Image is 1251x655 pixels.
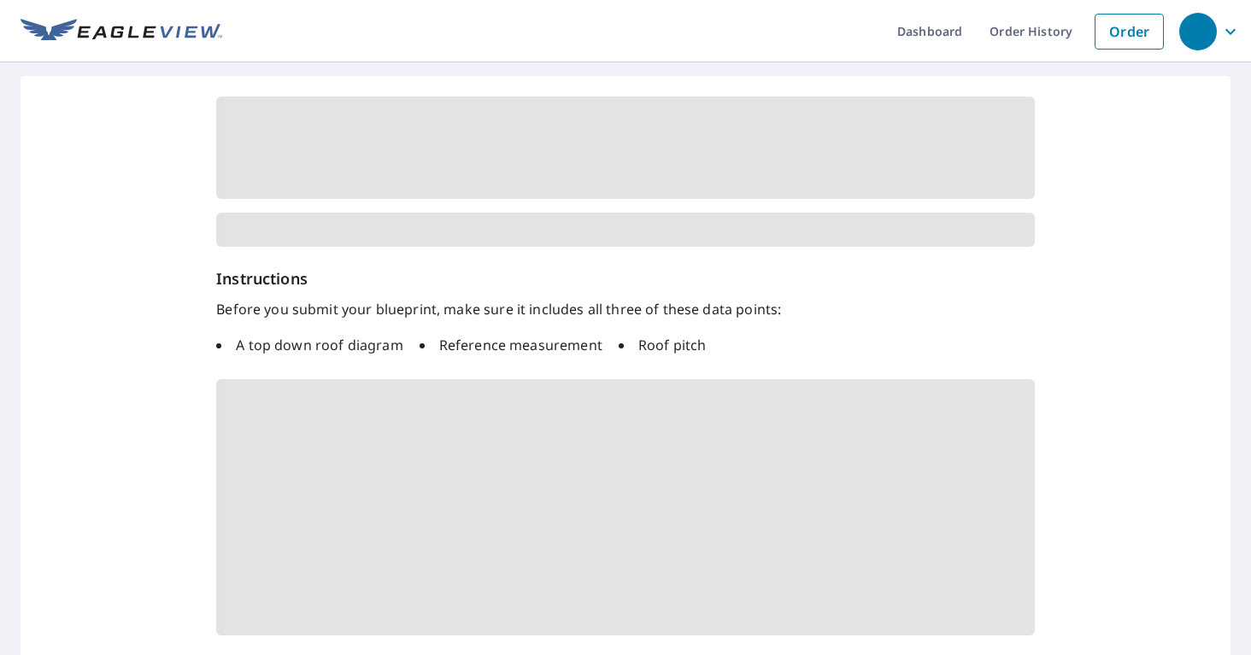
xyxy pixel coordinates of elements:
p: Before you submit your blueprint, make sure it includes all three of these data points: [216,299,1035,319]
img: EV Logo [21,19,222,44]
h6: Instructions [216,267,1035,290]
li: Roof pitch [619,335,707,355]
a: Order [1095,14,1164,50]
li: A top down roof diagram [216,335,402,355]
li: Reference measurement [420,335,602,355]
